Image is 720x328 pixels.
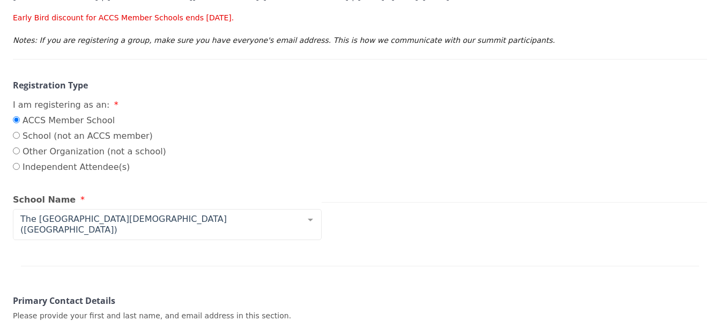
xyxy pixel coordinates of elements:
span: The [GEOGRAPHIC_DATA][DEMOGRAPHIC_DATA] ([GEOGRAPHIC_DATA]) [18,214,300,235]
input: School (not an ACCS member) [13,132,20,139]
span: School Name [13,195,76,205]
em: Notes: If you are registering a group, make sure you have everyone's email address. This is how w... [13,36,555,44]
p: Please provide your first and last name, and email address in this section. [13,310,322,322]
span: Early Bird discount for ACCS Member Schools ends [DATE]. [13,13,234,22]
input: ACCS Member School [13,116,20,123]
label: Independent Attendee(s) [13,161,166,174]
label: Other Organization (not a school) [13,145,166,158]
label: School (not an ACCS member) [13,130,166,143]
span: I am registering as an: [13,100,109,110]
strong: Registration Type [13,79,88,91]
input: Other Organization (not a school) [13,147,20,154]
input: Independent Attendee(s) [13,163,20,170]
label: ACCS Member School [13,114,166,127]
strong: Primary Contact Details [13,295,115,307]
